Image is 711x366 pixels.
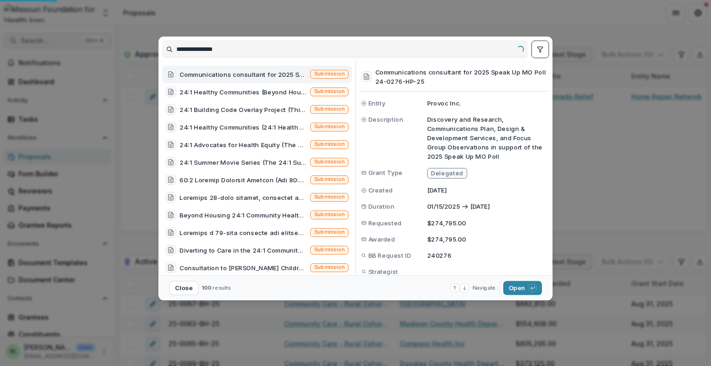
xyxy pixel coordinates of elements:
p: Provoc Inc. [427,99,547,108]
span: Navigate [473,284,496,292]
span: Delegated [431,169,463,177]
span: Created [368,186,393,195]
div: Diverting to Care in the 24:1 Community (To address needs of [GEOGRAPHIC_DATA] residents with men... [180,246,307,255]
p: 01/15/2025 [427,202,460,211]
div: Loremips d 79-sita consecte adi elitseddoei, temporinc, utlabor etdo magnaaliqu, eni adminimve qu... [180,228,307,237]
span: BB Request ID [368,251,412,260]
div: Communications consultant for 2025 Speak Up MO Poll (Discovery and Research, Communications Plan,... [180,70,307,79]
span: Submission [314,106,345,112]
button: toggle filters [531,41,549,58]
span: Submission [314,141,345,148]
span: Requested [368,218,402,227]
h3: Communications consultant for 2025 Speak Up MO Poll [375,68,546,77]
div: 24:1 Healthy Communities (24:1 Healthy Communities is an initiative to reduce [MEDICAL_DATA] in t... [180,123,307,132]
span: Submission [314,176,345,183]
p: [DATE] [470,202,490,211]
span: Grant Type [368,168,403,177]
span: Submission [314,229,345,236]
p: $274,795.00 [427,218,547,227]
span: Duration [368,202,395,211]
h3: 24-0276-HP-25 [375,76,546,86]
span: Submission [314,247,345,253]
div: Loremips 28-dolo sitamet, consectet adipisc, elitseddoe tem incid utlabore et dolorem al enimadmi... [180,193,307,202]
span: 100 [202,285,211,291]
span: results [212,285,231,291]
p: [DATE] [427,186,547,195]
button: Close [169,281,199,295]
p: 240276 [427,251,547,260]
span: Awarded [368,235,395,244]
span: Submission [314,159,345,165]
div: 24:1 Advocates for Health Equity (The 24:1 Initiative in the Normandy Schools Collaborative bring... [180,140,307,149]
span: Submission [314,88,345,95]
div: 60:2 Loremip Dolorsit Ametcon (Adi 80:9 Elitsed Doeiusmo Tempori utla etdolo m aliquae adminimven... [180,175,307,185]
div: 24:1 Building Code Overlay Project (This Building Code Overlay project is a two-year, cross-secto... [180,105,307,114]
span: Description [368,115,404,124]
span: Entity [368,99,386,108]
span: Submission [314,264,345,271]
div: Beyond Housing 24:1 Community Health Worker Project (Beyond Housing will employ two Community Hea... [180,211,307,220]
div: Consultation to [PERSON_NAME] Children & Family Services to prepare application for Basic Center ... [180,263,307,273]
span: Submission [314,124,345,130]
p: $274,795.00 [427,235,547,244]
div: 24:1 Healthy Communities (Beyond Housing requests funds to continue the 24:1 Healthy Communities ... [180,87,307,97]
div: 24:1 Summer Movie Series (The 24:1 Summer Movie Series is a free monthly event that will build so... [180,158,307,167]
span: Submission [314,194,345,200]
p: Discovery and Research, Communications Plan, Design & Development Services, and Focus Group Obser... [427,115,547,161]
span: Submission [314,71,345,77]
span: Submission [314,211,345,218]
span: Strategist [368,267,399,276]
button: Open [503,281,542,295]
